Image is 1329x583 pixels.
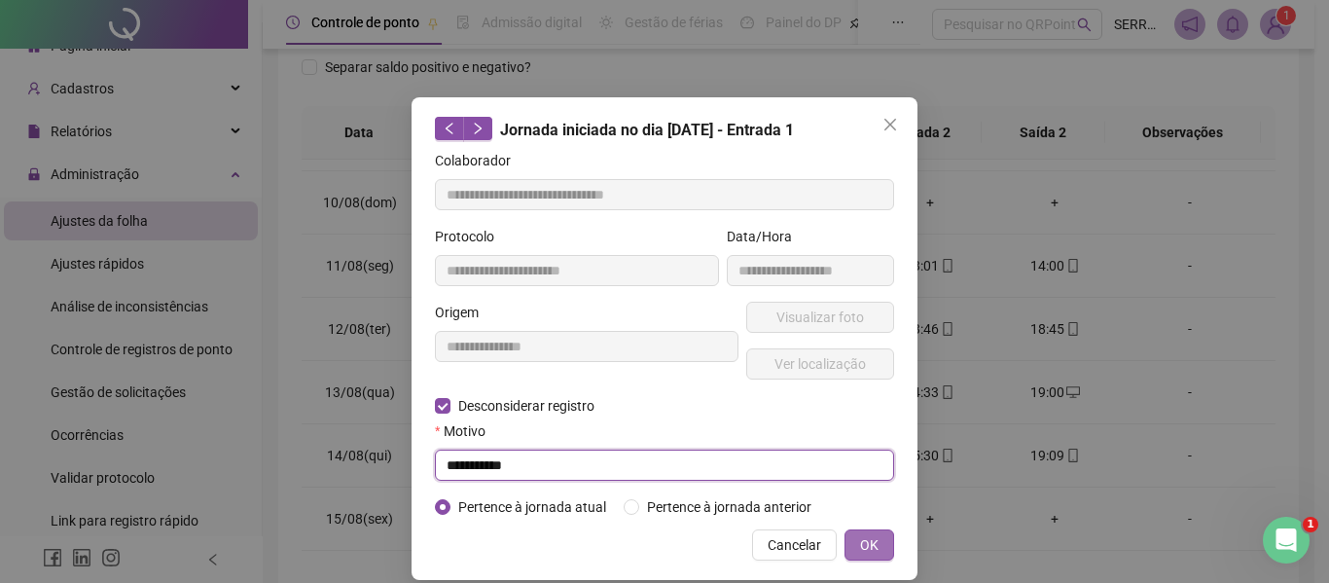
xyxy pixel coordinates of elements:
button: Cancelar [752,529,837,561]
span: Cancelar [768,534,821,556]
button: left [435,117,464,140]
span: Pertence à jornada anterior [639,496,819,518]
label: Colaborador [435,150,523,171]
label: Data/Hora [727,226,805,247]
span: right [471,122,485,135]
button: OK [844,529,894,561]
span: OK [860,534,879,556]
span: Pertence à jornada atual [450,496,614,518]
span: close [882,117,898,132]
label: Origem [435,302,491,323]
button: right [463,117,492,140]
span: 1 [1303,517,1318,532]
span: left [443,122,456,135]
div: Jornada iniciada no dia [DATE] - Entrada 1 [435,117,894,142]
button: Ver localização [746,348,894,380]
span: Desconsiderar registro [450,395,602,417]
label: Protocolo [435,226,507,247]
button: Visualizar foto [746,302,894,333]
iframe: Intercom live chat [1263,517,1310,564]
label: Motivo [435,420,498,442]
button: Close [875,109,906,140]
